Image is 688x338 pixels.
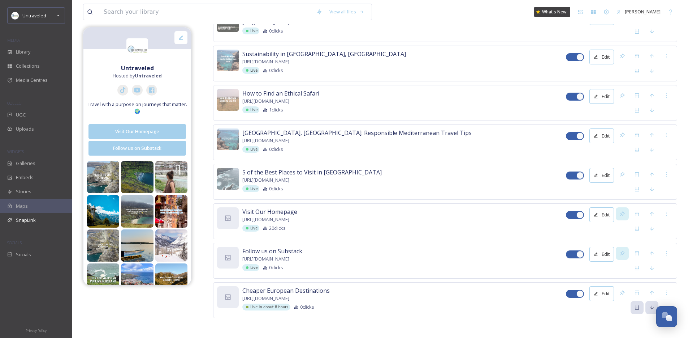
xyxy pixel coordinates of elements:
img: c063cc23-5032-41d6-bbeb-d438afae22a7.jpg [217,168,239,190]
div: Visit Our Homepage [92,128,182,135]
div: Live [242,225,259,232]
span: Socials [16,251,31,258]
span: COLLECT [7,100,23,106]
span: Hosted by [113,72,162,79]
span: UGC [16,111,26,118]
a: Privacy Policy [26,326,47,334]
a: What's New [534,7,570,17]
div: Live [242,185,259,192]
button: Open Chat [656,306,677,327]
span: Maps [16,203,28,210]
span: [URL][DOMAIN_NAME] [242,98,289,105]
span: [URL][DOMAIN_NAME] [242,255,289,262]
span: Travel with a purpose on journeys that matter. 🌍 [87,101,187,115]
img: 029cefd3-a8bc-4ef9-a51e-5cd9ede1ddf5.jpg [217,89,239,111]
span: [URL][DOMAIN_NAME] [242,58,289,65]
img: Untitled%20design.png [12,12,19,19]
span: Galleries [16,160,35,167]
span: Uploads [16,126,34,132]
button: Edit [589,286,614,301]
span: Embeds [16,174,34,181]
button: Edit [589,50,614,64]
span: Library [16,48,30,55]
div: Live [242,67,259,74]
span: Stories [16,188,31,195]
button: Edit [589,168,614,183]
span: [PERSON_NAME] [625,8,661,15]
button: Edit [589,89,614,104]
input: Search your library [100,4,313,20]
a: [PERSON_NAME] [613,5,664,19]
span: SOCIALS [7,240,22,245]
span: Cheaper European Destinations [242,286,330,295]
span: 1 clicks [269,106,283,113]
span: 0 clicks [269,28,283,34]
span: MEDIA [7,37,20,43]
div: Live [242,106,259,113]
img: 17382473-419d-4bcb-a1b8-e8a9b9f70753.jpg [217,128,239,150]
span: 0 clicks [300,304,314,310]
span: WIDGETS [7,149,24,154]
span: Follow us on Substack [242,247,302,255]
div: Follow us on Substack [92,145,182,152]
span: [URL][DOMAIN_NAME] [242,216,289,223]
span: 0 clicks [269,146,283,153]
span: [URL][DOMAIN_NAME] [242,295,289,302]
a: View all files [326,5,368,19]
img: e8f407de-c6e0-48c4-b428-582e643b815f.jpg [217,50,239,71]
img: Untitled%20design.png [126,38,148,60]
strong: Untraveled [135,72,162,79]
span: [URL][DOMAIN_NAME] [242,137,289,144]
span: [GEOGRAPHIC_DATA], [GEOGRAPHIC_DATA]: Responsible Mediterranean Travel Tips [242,128,472,137]
button: Edit [589,128,614,143]
span: Collections [16,63,40,69]
span: SnapLink [16,217,36,224]
span: 0 clicks [269,264,283,271]
button: Visit Our Homepage [88,124,186,139]
div: Live [242,146,259,153]
span: 20 clicks [269,225,286,232]
span: How to Find an Ethical Safari [242,89,319,98]
span: 0 clicks [269,67,283,74]
span: 5 of the Best Places to Visit in [GEOGRAPHIC_DATA] [242,168,382,177]
button: Follow us on Substack [88,141,186,156]
span: [URL][DOMAIN_NAME] [242,177,289,183]
span: Media Centres [16,77,48,84]
button: Edit [589,247,614,262]
span: Untraveled [22,12,46,19]
span: Sustainability in [GEOGRAPHIC_DATA], [GEOGRAPHIC_DATA] [242,50,406,58]
button: Edit [589,207,614,222]
div: Live in about 8 hours [242,304,290,310]
span: Visit Our Homepage [242,207,297,216]
div: Live [242,264,259,271]
div: Live [242,28,259,34]
strong: Untraveled [121,64,154,72]
span: 0 clicks [269,185,283,192]
span: Privacy Policy [26,328,47,333]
